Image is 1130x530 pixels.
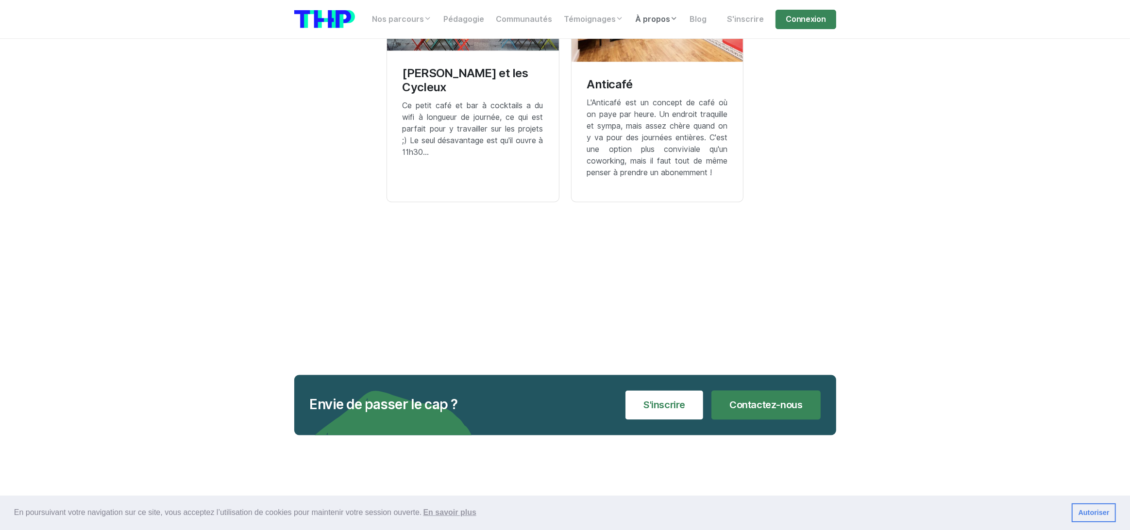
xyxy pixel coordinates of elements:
[684,10,713,29] a: Blog
[490,10,558,29] a: Communautés
[422,505,478,520] a: learn more about cookies
[294,10,355,28] img: logo
[587,97,728,179] p: L'Anticafé est un concept de café où on paye par heure. Un endroit traquille et sympa, mais assez...
[630,10,684,29] a: À propos
[367,10,438,29] a: Nos parcours
[625,391,703,420] a: S'inscrire
[721,10,770,29] a: S'inscrire
[403,100,543,158] p: Ce petit café et bar à cocktails a du wifi à longueur de journée, ce qui est parfait pour y trava...
[438,10,490,29] a: Pédagogie
[403,66,543,95] h3: [PERSON_NAME] et les Cycleux
[558,10,630,29] a: Témoignages
[310,397,458,414] div: Envie de passer le cap ?
[711,391,820,420] a: Contactez-nous
[587,78,728,92] h3: Anticafé
[14,505,1064,520] span: En poursuivant votre navigation sur ce site, vous acceptez l’utilisation de cookies pour mainteni...
[1072,503,1116,523] a: dismiss cookie message
[776,10,836,29] a: Connexion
